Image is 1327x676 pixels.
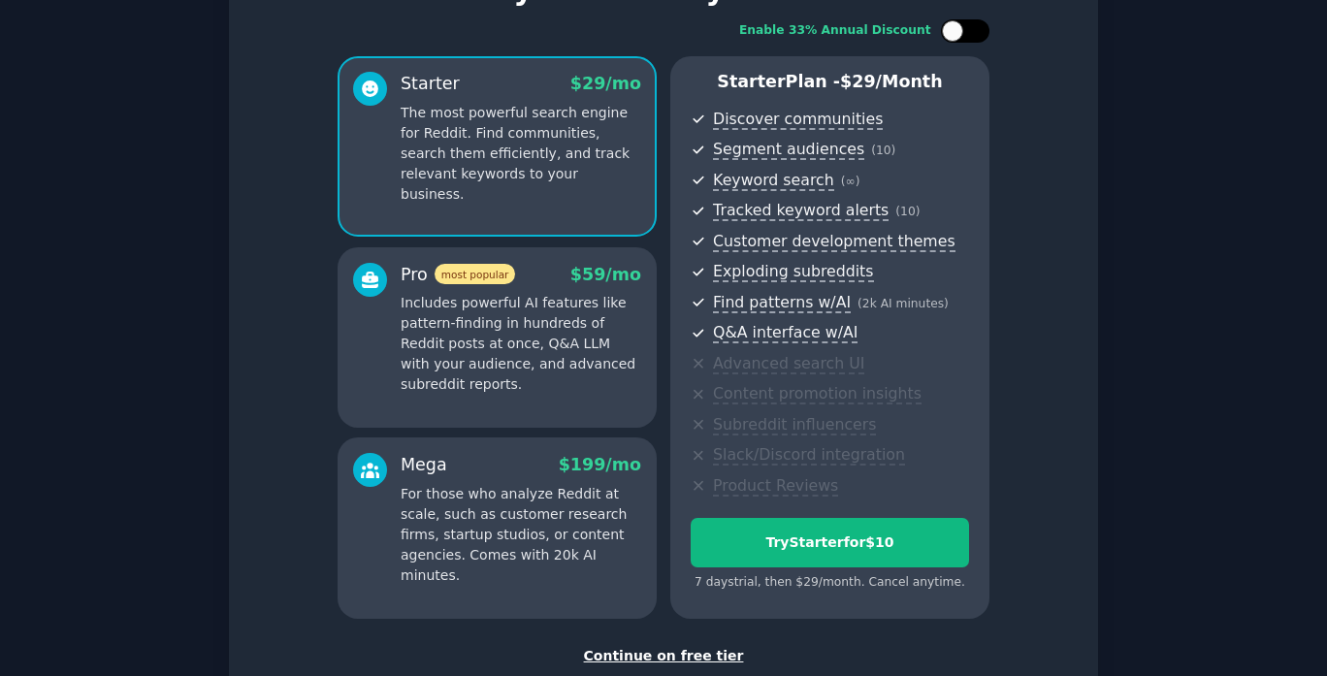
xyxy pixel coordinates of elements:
span: Content promotion insights [713,384,922,404]
p: Includes powerful AI features like pattern-finding in hundreds of Reddit posts at once, Q&A LLM w... [401,293,641,395]
p: The most powerful search engine for Reddit. Find communities, search them efficiently, and track ... [401,103,641,205]
span: Slack/Discord integration [713,445,905,466]
div: 7 days trial, then $ 29 /month . Cancel anytime. [691,574,969,592]
span: most popular [435,264,516,284]
div: Enable 33% Annual Discount [739,22,931,40]
div: Starter [401,72,460,96]
span: Segment audiences [713,140,864,160]
span: Find patterns w/AI [713,293,851,313]
span: Keyword search [713,171,834,191]
button: TryStarterfor$10 [691,518,969,567]
div: Pro [401,263,515,287]
span: $ 29 /mo [570,74,641,93]
span: Discover communities [713,110,883,130]
span: ( ∞ ) [841,175,860,188]
span: Q&A interface w/AI [713,323,858,343]
p: For those who analyze Reddit at scale, such as customer research firms, startup studios, or conte... [401,484,641,586]
span: Subreddit influencers [713,415,876,435]
span: $ 29 /month [840,72,943,91]
span: ( 10 ) [871,144,895,157]
div: Mega [401,453,447,477]
span: Tracked keyword alerts [713,201,889,221]
span: ( 2k AI minutes ) [858,297,949,310]
span: Product Reviews [713,476,838,497]
span: ( 10 ) [895,205,920,218]
span: Exploding subreddits [713,262,873,282]
span: Customer development themes [713,232,955,252]
p: Starter Plan - [691,70,969,94]
span: $ 199 /mo [559,455,641,474]
span: Advanced search UI [713,354,864,374]
div: Try Starter for $10 [692,532,968,553]
span: $ 59 /mo [570,265,641,284]
div: Continue on free tier [249,646,1078,666]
